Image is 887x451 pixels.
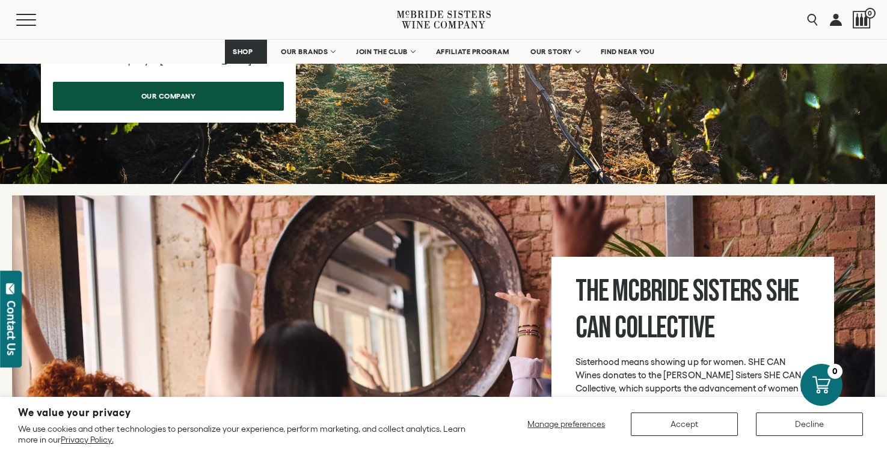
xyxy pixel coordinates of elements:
[601,48,655,56] span: FIND NEAR YOU
[693,274,763,310] span: Sisters
[827,364,842,379] div: 0
[766,274,799,310] span: SHE
[527,419,605,429] span: Manage preferences
[436,48,509,56] span: AFFILIATE PROGRAM
[233,48,253,56] span: SHOP
[18,408,477,418] h2: We value your privacy
[575,310,610,346] span: CAN
[273,40,342,64] a: OUR BRANDS
[53,82,284,111] a: our company
[575,355,810,422] p: Sisterhood means showing up for women. SHE CAN Wines donates to the [PERSON_NAME] Sisters SHE CAN...
[756,413,863,436] button: Decline
[356,48,408,56] span: JOIN THE CLUB
[612,274,689,310] span: McBride
[428,40,517,64] a: AFFILIATE PROGRAM
[631,413,738,436] button: Accept
[281,48,328,56] span: OUR BRANDS
[225,40,267,64] a: SHOP
[520,413,613,436] button: Manage preferences
[615,310,714,346] span: Collective
[120,84,217,108] span: our company
[348,40,422,64] a: JOIN THE CLUB
[61,435,113,444] a: Privacy Policy.
[593,40,663,64] a: FIND NEAR YOU
[523,40,587,64] a: OUR STORY
[16,14,60,26] button: Mobile Menu Trigger
[865,8,876,19] span: 0
[575,274,608,310] span: The
[5,301,17,355] div: Contact Us
[530,48,572,56] span: OUR STORY
[18,423,477,445] p: We use cookies and other technologies to personalize your experience, perform marketing, and coll...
